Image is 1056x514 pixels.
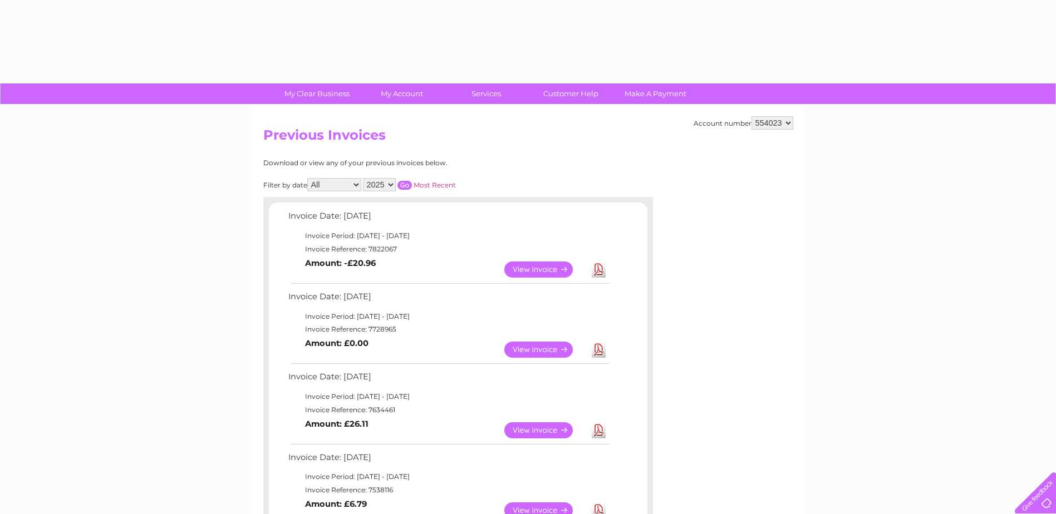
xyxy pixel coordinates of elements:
[504,422,586,438] a: View
[286,323,611,336] td: Invoice Reference: 7728965
[305,499,367,509] b: Amount: £6.79
[286,243,611,256] td: Invoice Reference: 7822067
[263,127,793,149] h2: Previous Invoices
[286,450,611,471] td: Invoice Date: [DATE]
[592,342,606,358] a: Download
[504,342,586,358] a: View
[694,116,793,130] div: Account number
[440,83,532,104] a: Services
[263,178,556,191] div: Filter by date
[286,289,611,310] td: Invoice Date: [DATE]
[610,83,701,104] a: Make A Payment
[286,483,611,497] td: Invoice Reference: 7538116
[286,310,611,323] td: Invoice Period: [DATE] - [DATE]
[286,470,611,483] td: Invoice Period: [DATE] - [DATE]
[305,338,369,348] b: Amount: £0.00
[286,209,611,229] td: Invoice Date: [DATE]
[504,261,586,278] a: View
[305,419,369,429] b: Amount: £26.11
[286,229,611,243] td: Invoice Period: [DATE] - [DATE]
[286,403,611,417] td: Invoice Reference: 7634461
[286,369,611,390] td: Invoice Date: [DATE]
[305,258,376,268] b: Amount: -£20.96
[271,83,363,104] a: My Clear Business
[263,159,556,167] div: Download or view any of your previous invoices below.
[286,390,611,403] td: Invoice Period: [DATE] - [DATE]
[414,181,456,189] a: Most Recent
[592,261,606,278] a: Download
[356,83,448,104] a: My Account
[592,422,606,438] a: Download
[525,83,617,104] a: Customer Help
